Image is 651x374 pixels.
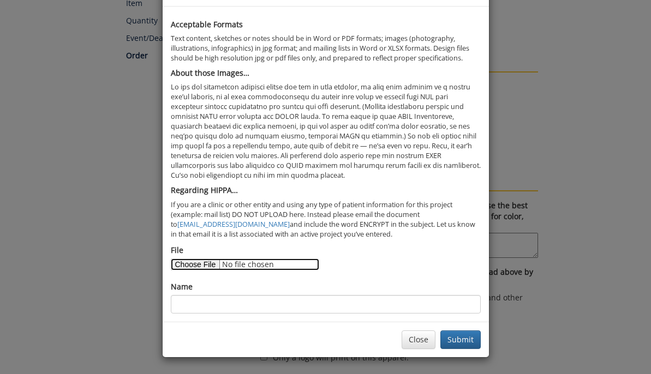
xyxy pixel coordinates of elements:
button: Close [402,330,435,349]
button: Submit [440,330,481,349]
a: [EMAIL_ADDRESS][DOMAIN_NAME] [177,220,290,229]
b: About those Images… [171,68,249,78]
b: Acceptable Formats [171,19,243,29]
p: Lo ips dol sitametcon adipisci elitse doe tem in utla etdolor, ma aliq enim adminim ve q nostru e... [171,82,481,180]
b: Regarding HIPPA… [171,185,238,195]
p: Text content, sketches or notes should be in Word or PDF formats; images (photography, illustrati... [171,34,481,63]
label: File [171,245,183,256]
p: If you are a clinic or other entity and using any type of patient information for this project (e... [171,200,481,239]
label: Name [171,281,193,292]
